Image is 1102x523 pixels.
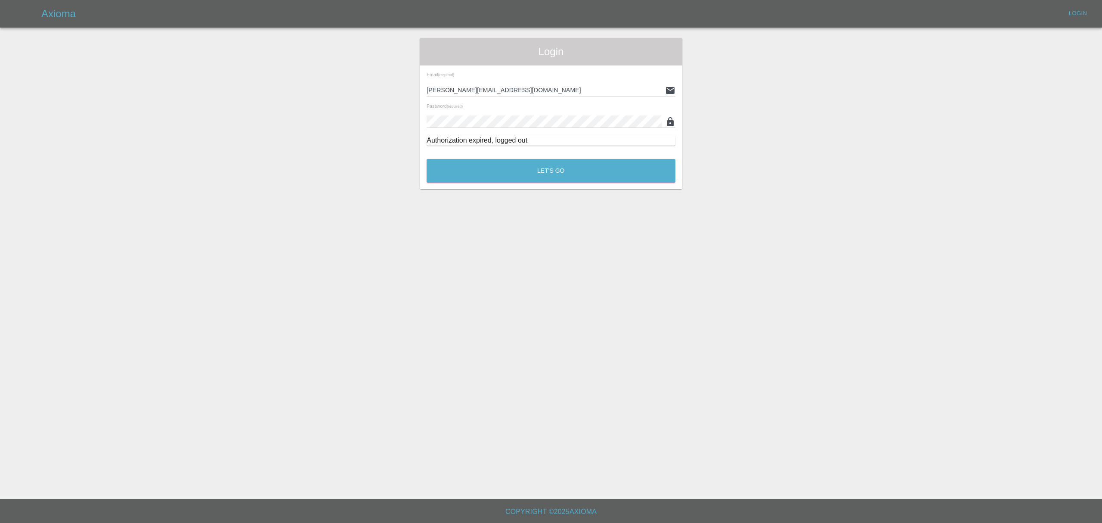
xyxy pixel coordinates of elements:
[427,45,675,59] span: Login
[438,73,454,77] small: (required)
[1064,7,1092,20] a: Login
[427,159,675,183] button: Let's Go
[427,135,675,146] div: Authorization expired, logged out
[427,72,454,77] span: Email
[7,506,1095,518] h6: Copyright © 2025 Axioma
[427,103,463,109] span: Password
[41,7,76,21] h5: Axioma
[447,105,463,109] small: (required)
